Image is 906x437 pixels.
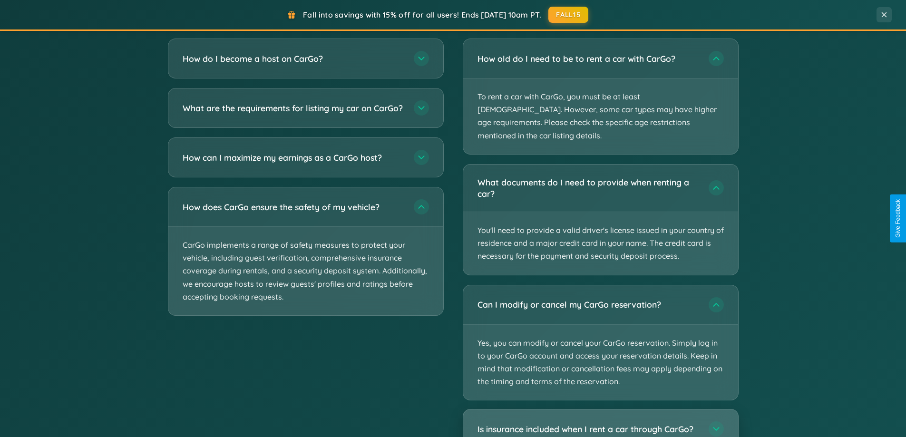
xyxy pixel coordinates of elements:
[168,227,443,315] p: CarGo implements a range of safety measures to protect your vehicle, including guest verification...
[477,53,699,65] h3: How old do I need to be to rent a car with CarGo?
[463,212,738,275] p: You'll need to provide a valid driver's license issued in your country of residence and a major c...
[183,53,404,65] h3: How do I become a host on CarGo?
[463,78,738,154] p: To rent a car with CarGo, you must be at least [DEMOGRAPHIC_DATA]. However, some car types may ha...
[183,201,404,213] h3: How does CarGo ensure the safety of my vehicle?
[548,7,588,23] button: FALL15
[895,199,901,238] div: Give Feedback
[477,423,699,435] h3: Is insurance included when I rent a car through CarGo?
[183,102,404,114] h3: What are the requirements for listing my car on CarGo?
[463,325,738,400] p: Yes, you can modify or cancel your CarGo reservation. Simply log in to your CarGo account and acc...
[477,176,699,200] h3: What documents do I need to provide when renting a car?
[183,152,404,164] h3: How can I maximize my earnings as a CarGo host?
[303,10,541,19] span: Fall into savings with 15% off for all users! Ends [DATE] 10am PT.
[477,299,699,311] h3: Can I modify or cancel my CarGo reservation?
